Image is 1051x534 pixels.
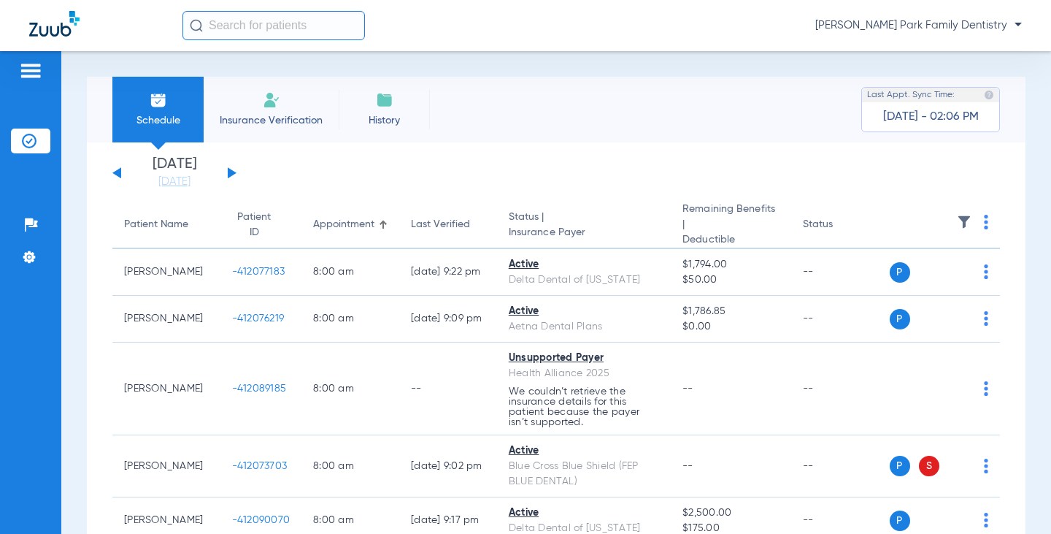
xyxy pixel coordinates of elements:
div: Patient Name [124,217,209,232]
img: Manual Insurance Verification [263,91,280,109]
div: Active [509,304,659,319]
span: Last Appt. Sync Time: [867,88,955,102]
div: Aetna Dental Plans [509,319,659,335]
img: History [376,91,393,109]
div: Active [509,506,659,521]
div: Delta Dental of [US_STATE] [509,272,659,288]
span: P [890,262,910,283]
span: -412089185 [232,384,287,394]
img: group-dot-blue.svg [984,311,988,326]
img: Search Icon [190,19,203,32]
li: [DATE] [131,157,218,189]
img: group-dot-blue.svg [984,264,988,279]
span: Schedule [123,113,193,128]
div: Appointment [313,217,388,232]
img: Zuub Logo [29,11,80,37]
div: Unsupported Payer [509,351,659,366]
a: [DATE] [131,175,218,189]
td: -- [791,435,890,497]
span: Insurance Verification [215,113,328,128]
span: [DATE] - 02:06 PM [883,110,979,124]
span: -- [682,384,693,394]
img: last sync help info [984,90,994,100]
td: [PERSON_NAME] [112,296,220,343]
span: Insurance Payer [509,225,659,240]
span: -412076219 [232,313,285,324]
span: $50.00 [682,272,779,288]
td: [PERSON_NAME] [112,343,220,435]
div: Last Verified [411,217,485,232]
td: [DATE] 9:09 PM [399,296,497,343]
div: Active [509,257,659,272]
td: 8:00 AM [301,343,399,435]
th: Remaining Benefits | [671,202,790,249]
span: -412090070 [232,515,290,525]
span: $0.00 [682,319,779,335]
span: -412077183 [232,267,285,277]
span: P [890,511,910,531]
div: Health Alliance 2025 [509,366,659,381]
td: [PERSON_NAME] [112,435,220,497]
td: [DATE] 9:02 PM [399,435,497,497]
img: group-dot-blue.svg [984,381,988,396]
img: Schedule [150,91,167,109]
td: 8:00 AM [301,296,399,343]
span: $1,794.00 [682,257,779,272]
td: [PERSON_NAME] [112,249,220,296]
td: 8:00 AM [301,435,399,497]
span: -412073703 [232,461,288,471]
img: group-dot-blue.svg [984,215,988,229]
p: We couldn’t retrieve the insurance details for this patient because the payer isn’t supported. [509,386,659,427]
img: group-dot-blue.svg [984,459,988,473]
td: [DATE] 9:22 PM [399,249,497,296]
input: Search for patients [182,11,365,40]
img: group-dot-blue.svg [984,513,988,527]
th: Status [791,202,890,249]
span: History [350,113,419,128]
span: Deductible [682,232,779,248]
span: $1,786.85 [682,304,779,319]
div: Last Verified [411,217,470,232]
span: -- [682,461,693,471]
div: Patient ID [232,210,290,240]
span: $2,500.00 [682,506,779,521]
span: [PERSON_NAME] Park Family Dentistry [815,18,1022,33]
th: Status | [497,202,671,249]
img: hamburger-icon [19,62,42,80]
div: Patient Name [124,217,188,232]
div: Active [509,443,659,459]
div: Appointment [313,217,374,232]
img: filter.svg [957,215,971,229]
div: Blue Cross Blue Shield (FEP BLUE DENTAL) [509,459,659,489]
td: -- [791,249,890,296]
td: -- [791,343,890,435]
div: Patient ID [232,210,277,240]
span: S [919,456,939,476]
td: -- [791,296,890,343]
td: -- [399,343,497,435]
td: 8:00 AM [301,249,399,296]
span: P [890,456,910,476]
span: P [890,309,910,329]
